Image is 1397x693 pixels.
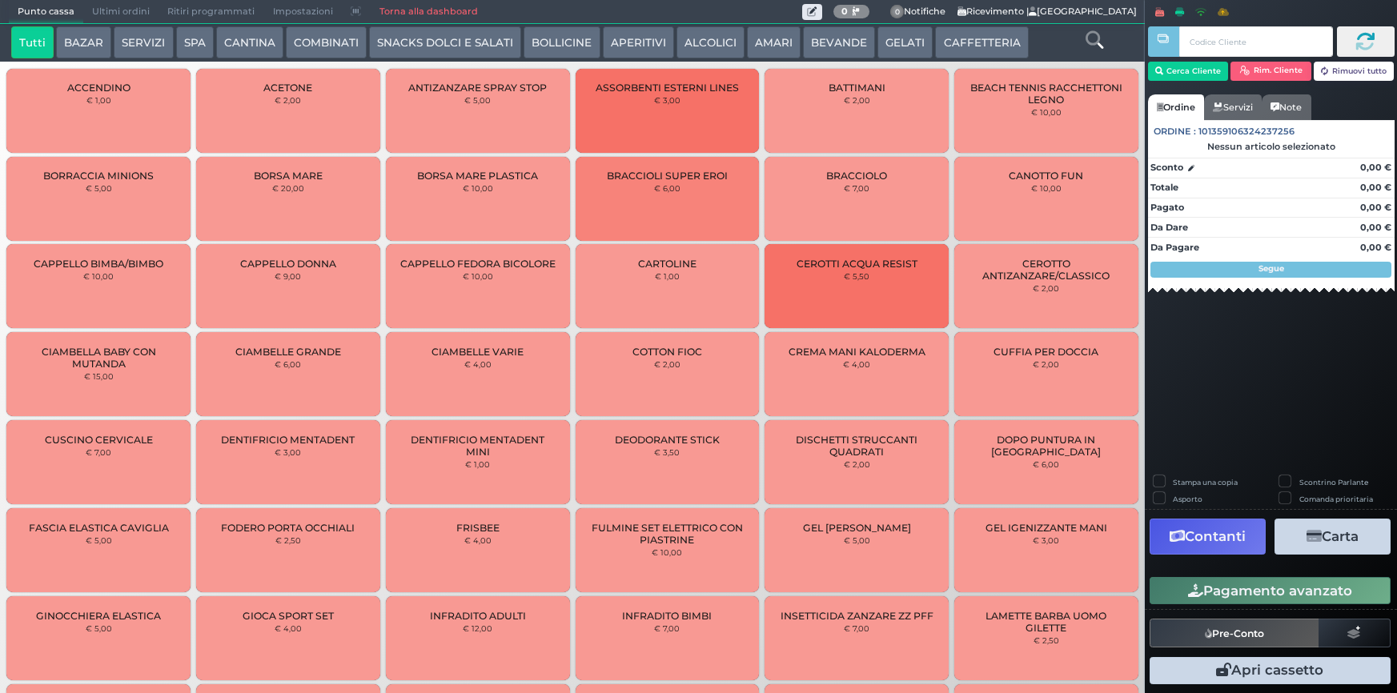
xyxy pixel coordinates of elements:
[275,623,302,633] small: € 4,00
[843,359,870,369] small: € 4,00
[826,170,887,182] span: BRACCIOLO
[1150,242,1199,253] strong: Da Pagare
[844,623,869,633] small: € 7,00
[638,258,696,270] span: CARTOLINE
[1150,519,1266,555] button: Contanti
[456,522,500,534] span: FRISBEE
[275,359,301,369] small: € 6,00
[844,271,869,281] small: € 5,50
[176,26,214,58] button: SPA
[841,6,848,17] b: 0
[1360,222,1391,233] strong: 0,00 €
[67,82,130,94] span: ACCENDINO
[86,183,112,193] small: € 5,00
[1150,657,1391,684] button: Apri cassetto
[84,371,114,381] small: € 15,00
[1360,242,1391,253] strong: 0,00 €
[465,459,490,469] small: € 1,00
[464,359,492,369] small: € 4,00
[463,623,492,633] small: € 12,00
[654,623,680,633] small: € 7,00
[221,434,355,446] span: DENTIFRICIO MENTADENT
[797,258,917,270] span: CEROTTI ACQUA RESIST
[34,258,163,270] span: CAPPELLO BIMBA/BIMBO
[968,434,1125,458] span: DOPO PUNTURA IN [GEOGRAPHIC_DATA]
[275,95,301,105] small: € 2,00
[20,346,177,370] span: CIAMBELLA BABY CON MUTANDA
[844,95,870,105] small: € 2,00
[83,1,159,23] span: Ultimi ordini
[1179,26,1332,57] input: Codice Cliente
[1150,202,1184,213] strong: Pagato
[632,346,702,358] span: COTTON FIOC
[221,522,355,534] span: FODERO PORTA OCCHIALI
[1150,161,1183,174] strong: Sconto
[968,258,1125,282] span: CEROTTO ANTIZANZARE/CLASSICO
[654,447,680,457] small: € 3,50
[588,522,745,546] span: FULMINE SET ELETTRICO CON PIASTRINE
[615,434,720,446] span: DEODORANTE STICK
[86,447,111,457] small: € 7,00
[778,434,935,458] span: DISCHETTI STRUCCANTI QUADRATI
[400,258,556,270] span: CAPPELLO FEDORA BICOLORE
[844,535,870,545] small: € 5,00
[56,26,111,58] button: BAZAR
[1148,62,1229,81] button: Cerca Cliente
[83,271,114,281] small: € 10,00
[1173,477,1238,487] label: Stampa una copia
[654,359,680,369] small: € 2,00
[803,26,875,58] button: BEVANDE
[159,1,263,23] span: Ritiri programmati
[240,258,336,270] span: CAPPELLO DONNA
[994,346,1098,358] span: CUFFIA PER DOCCIA
[275,271,301,281] small: € 9,00
[1148,141,1395,152] div: Nessun articolo selezionato
[9,1,83,23] span: Punto cassa
[86,95,111,105] small: € 1,00
[877,26,933,58] button: GELATI
[986,522,1107,534] span: GEL IGENIZZANTE MANI
[607,170,728,182] span: BRACCIOLI SUPER EROI
[654,95,680,105] small: € 3,00
[1275,519,1391,555] button: Carta
[275,447,301,457] small: € 3,00
[43,170,154,182] span: BORRACCIA MINIONS
[272,183,304,193] small: € 20,00
[1033,535,1059,545] small: € 3,00
[408,82,547,94] span: ANTIZANZARE SPRAY STOP
[1150,619,1319,647] button: Pre-Conto
[264,1,342,23] span: Impostazioni
[430,610,526,622] span: INFRADITO ADULTI
[747,26,801,58] button: AMARI
[676,26,745,58] button: ALCOLICI
[29,522,169,534] span: FASCIA ELASTICA CAVIGLIA
[1034,635,1059,645] small: € 2,50
[369,26,521,58] button: SNACKS DOLCI E SALATI
[1198,125,1295,138] span: 101359106324237256
[1259,263,1284,274] strong: Segue
[1150,222,1188,233] strong: Da Dare
[789,346,925,358] span: CREMA MANI KALODERMA
[596,82,739,94] span: ASSORBENTI ESTERNI LINES
[464,95,491,105] small: € 5,00
[1173,494,1202,504] label: Asporto
[275,535,301,545] small: € 2,50
[1230,62,1311,81] button: Rim. Cliente
[1150,577,1391,604] button: Pagamento avanzato
[1033,459,1059,469] small: € 6,00
[1262,94,1311,120] a: Note
[844,183,869,193] small: € 7,00
[463,183,493,193] small: € 10,00
[652,547,682,557] small: € 10,00
[463,271,493,281] small: € 10,00
[1360,202,1391,213] strong: 0,00 €
[235,346,341,358] span: CIAMBELLE GRANDE
[1148,94,1204,120] a: Ordine
[1033,283,1059,293] small: € 2,00
[1204,94,1262,120] a: Servizi
[1031,183,1062,193] small: € 10,00
[263,82,312,94] span: ACETONE
[243,610,334,622] span: GIOCA SPORT SET
[36,610,161,622] span: GINOCCHIERA ELASTICA
[286,26,367,58] button: COMBINATI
